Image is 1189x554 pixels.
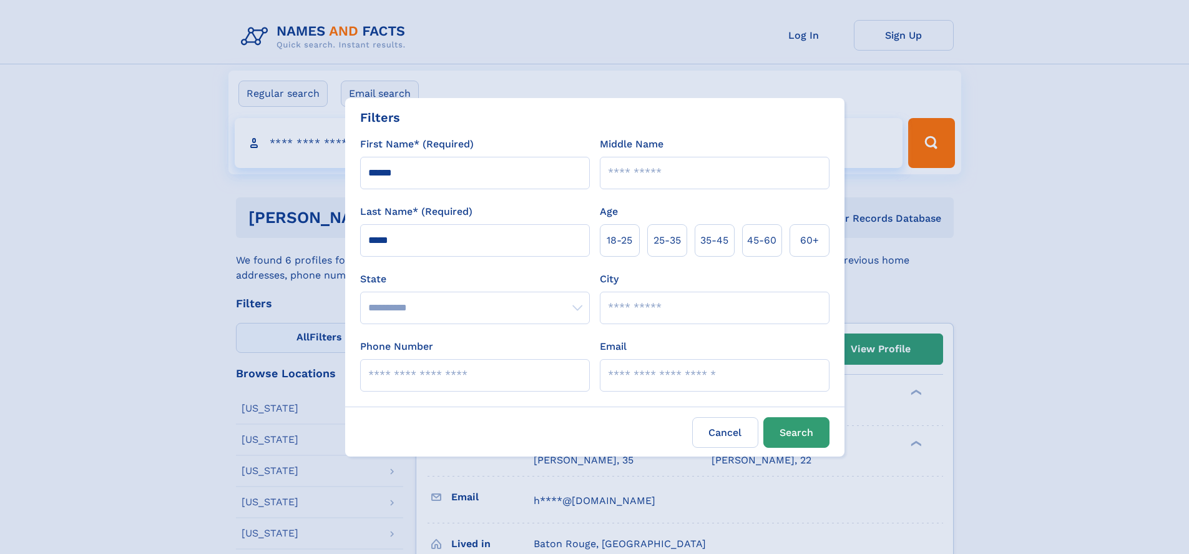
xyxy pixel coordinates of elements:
[360,272,590,287] label: State
[360,137,474,152] label: First Name* (Required)
[600,339,627,354] label: Email
[600,204,618,219] label: Age
[360,339,433,354] label: Phone Number
[360,108,400,127] div: Filters
[763,417,829,448] button: Search
[747,233,776,248] span: 45‑60
[700,233,728,248] span: 35‑45
[692,417,758,448] label: Cancel
[600,137,663,152] label: Middle Name
[800,233,819,248] span: 60+
[360,204,472,219] label: Last Name* (Required)
[607,233,632,248] span: 18‑25
[600,272,619,287] label: City
[653,233,681,248] span: 25‑35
